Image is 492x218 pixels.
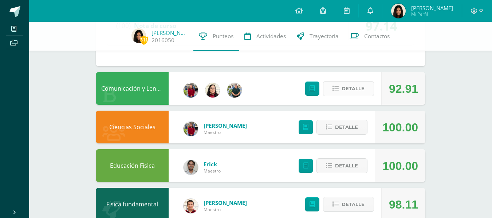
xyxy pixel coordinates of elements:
img: e1f0730b59be0d440f55fb027c9eff26.png [184,122,198,136]
img: 4e0900a1d9a69e7bb80937d985fefa87.png [184,160,198,175]
div: Ciencias Sociales [96,111,169,143]
span: Maestro [204,168,221,174]
img: b3a8aefbe2e94f7df0e575cc79ce3014.png [131,28,146,43]
span: [PERSON_NAME] [411,4,453,12]
span: Detalle [342,82,365,95]
span: Maestro [204,129,247,135]
img: b3a8aefbe2e94f7df0e575cc79ce3014.png [391,4,406,18]
a: Punteos [193,22,239,51]
div: Comunicación y Lenguaje [96,72,169,105]
span: Detalle [342,198,365,211]
span: Actividades [256,32,286,40]
a: Actividades [239,22,291,51]
div: 100.00 [382,150,418,182]
img: d3b263647c2d686994e508e2c9b90e59.png [227,83,242,98]
div: Educación Física [96,149,169,182]
a: Erick [204,160,221,168]
span: Contactos [364,32,390,40]
img: e1f0730b59be0d440f55fb027c9eff26.png [184,83,198,98]
a: [PERSON_NAME] [204,199,247,206]
span: 311 [140,35,148,44]
a: Trayectoria [291,22,344,51]
span: Punteos [213,32,233,40]
button: Detalle [316,158,367,173]
a: 2016050 [151,36,174,44]
button: Detalle [316,120,367,135]
span: Detalle [335,120,358,134]
img: 76b79572e868f347d82537b4f7bc2cf5.png [184,199,198,213]
span: Detalle [335,159,358,173]
a: [PERSON_NAME] [151,29,188,36]
button: Detalle [323,197,374,212]
span: Trayectoria [310,32,339,40]
a: Contactos [344,22,395,51]
div: 92.91 [389,72,418,105]
img: c6b4b3f06f981deac34ce0a071b61492.png [205,83,220,98]
a: [PERSON_NAME] [204,122,247,129]
span: Maestro [204,206,247,213]
div: 100.00 [382,111,418,144]
span: Mi Perfil [411,11,453,17]
button: Detalle [323,81,374,96]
